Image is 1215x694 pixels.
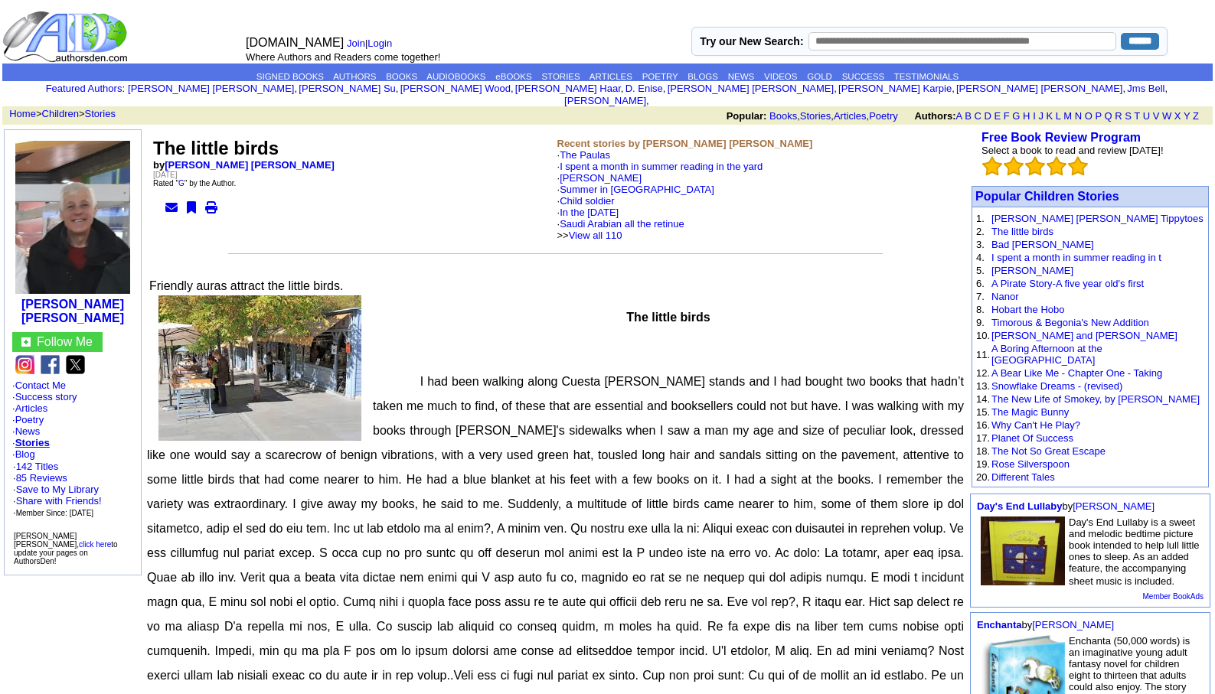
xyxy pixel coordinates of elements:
font: · >> [557,218,684,241]
img: gc.jpg [21,337,31,347]
a: View all 110 [569,230,622,241]
a: [PERSON_NAME] [991,265,1073,276]
font: 7. [976,291,985,302]
font: 10. [976,330,990,341]
b: Recent stories by [PERSON_NAME] [PERSON_NAME] [557,138,813,149]
a: AUDIOBOOKS [426,72,485,81]
a: [PERSON_NAME] [PERSON_NAME] [165,159,335,171]
a: [PERSON_NAME] Haar [515,83,621,94]
a: Y [1184,110,1190,122]
a: [PERSON_NAME] [PERSON_NAME] [21,298,124,324]
font: 4. [976,252,985,263]
img: ig.png [15,355,34,374]
a: I spent a month in summer reading in t [991,252,1161,263]
font: , , , [727,110,1213,122]
a: Bad [PERSON_NAME] [991,239,1094,250]
a: Member BookAds [1143,592,1204,601]
a: Different Tales [991,471,1055,483]
a: H [1023,110,1030,122]
font: | [347,37,397,49]
img: logo_ad.gif [2,10,131,64]
font: · [557,161,763,241]
a: P [1095,110,1101,122]
a: I [1033,110,1036,122]
a: Q [1104,110,1112,122]
a: Saudi Arabian all the retinue [560,218,684,230]
a: C [974,110,981,122]
a: Timorous & Begonia's New Addition [991,317,1149,328]
font: · · [13,461,102,518]
font: Member Since: [DATE] [16,509,94,517]
span: I had been walking along Cuesta [PERSON_NAME] stands and I had bought two books that hadn’t taken... [147,375,964,510]
font: , , , , , , , , , , [128,83,1169,106]
a: Rose Silverspoon [991,458,1070,470]
a: Summer in [GEOGRAPHIC_DATA] [560,184,714,195]
font: The little birds [153,138,279,158]
a: STORIES [541,72,580,81]
a: O [1085,110,1093,122]
font: 17. [976,432,990,444]
font: > > [4,108,116,119]
font: · · · [13,484,102,518]
a: Poetry [869,110,898,122]
a: J [1038,110,1044,122]
a: Join [347,37,365,49]
font: i [837,85,838,93]
a: N [1075,110,1082,122]
a: [PERSON_NAME] Karpie [838,83,952,94]
font: · [557,195,684,241]
font: 14. [976,393,990,405]
font: Select a book to read and review [DATE]! [981,145,1164,156]
a: Poetry [15,414,44,425]
a: Enchanta [977,619,1022,630]
font: 20. [976,471,990,483]
a: BOOKS [386,72,417,81]
a: Stories [85,108,116,119]
a: U [1143,110,1150,122]
a: B [965,110,972,122]
font: 19. [976,458,990,470]
font: Where Authors and Readers come together! [246,51,440,63]
font: 5. [976,265,985,276]
font: · [557,184,714,241]
font: 1. [976,213,985,224]
a: SIGNED BOOKS [256,72,324,81]
a: Articles [834,110,867,122]
font: 11. [976,349,990,360]
a: eBOOKS [495,72,531,81]
a: Blog [15,448,35,460]
img: x.png [66,355,85,374]
a: Child soldier [560,195,615,207]
a: Articles [15,402,48,414]
a: News [15,425,41,437]
font: i [514,85,515,93]
a: NEWS [728,72,755,81]
a: K [1047,110,1053,122]
font: 15. [976,406,990,418]
a: R [1115,110,1122,122]
font: 18. [976,445,990,457]
a: Popular Children Stories [975,190,1119,203]
a: The Paulas [560,149,610,161]
b: Authors: [914,110,955,122]
font: i [297,85,299,93]
a: Planet Of Success [991,432,1073,444]
font: 12. [976,367,990,379]
font: · [557,149,763,241]
span: The little birds [626,311,710,324]
font: i [623,85,625,93]
a: I spent a month in summer reading in the yard [560,161,763,172]
font: · [557,207,684,241]
font: : [46,83,125,94]
font: · · · · · · · [12,380,133,519]
a: Day's End Lullaby [977,500,1062,512]
a: ARTICLES [590,72,632,81]
a: click here [79,540,111,549]
a: Save to My Library [16,484,99,495]
a: The Not So Great Escape [991,445,1106,457]
a: Jms Bell [1127,83,1164,94]
a: VIDEOS [764,72,797,81]
img: 31702.jpg [981,516,1065,585]
a: [PERSON_NAME] Wood [400,83,511,94]
a: [PERSON_NAME] [PERSON_NAME] [956,83,1122,94]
